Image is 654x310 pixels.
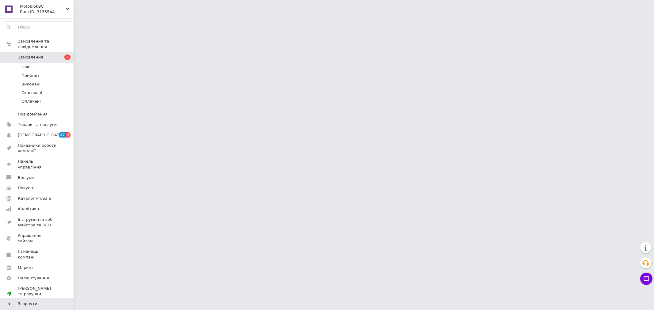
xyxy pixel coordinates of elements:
[18,175,34,180] span: Відгуки
[18,217,57,228] span: Інструменти веб-майстра та SEO
[18,196,51,201] span: Каталог ProSale
[21,99,41,104] span: Оплачені
[18,159,57,170] span: Панель управління
[18,233,57,244] span: Управління сайтом
[20,4,66,9] span: MotoblokBC
[21,81,40,87] span: Виконані
[18,112,48,117] span: Повідомлення
[18,143,57,154] span: Показники роботи компанії
[18,55,43,60] span: Замовлення
[18,265,33,270] span: Маркет
[18,122,57,127] span: Товари та послуги
[18,206,39,212] span: Аналітика
[18,132,63,138] span: [DEMOGRAPHIC_DATA]
[21,64,30,70] span: Нові
[59,132,66,138] span: 27
[640,273,652,285] button: Чат з покупцем
[20,9,74,15] div: Ваш ID: 3135544
[66,132,71,138] span: 9
[18,39,74,50] span: Замовлення та повідомлення
[3,22,72,33] input: Пошук
[18,297,57,302] div: Prom мікс 1 000
[21,73,40,78] span: Прийняті
[21,90,42,96] span: Скасовані
[64,55,71,60] span: 2
[18,185,34,191] span: Покупці
[18,286,57,303] span: [PERSON_NAME] та рахунки
[18,275,49,281] span: Налаштування
[18,249,57,260] span: Гаманець компанії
